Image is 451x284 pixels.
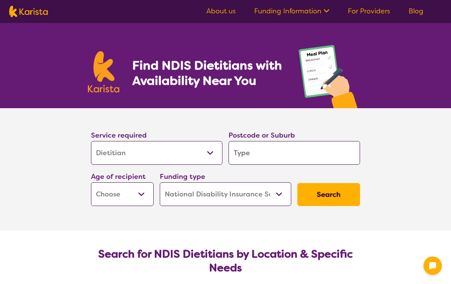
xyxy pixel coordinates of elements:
a: For Providers [348,6,390,16]
button: Search [297,183,360,206]
label: Service required [91,131,147,140]
img: Karista logo [9,6,48,17]
a: Blog [409,6,423,16]
label: Funding type [160,172,205,181]
input: Type [229,141,360,165]
label: Age of recipient [91,172,146,181]
h2: Search for NDIS Dietitians by Location & Specific Needs [97,247,354,275]
a: About us [206,6,236,16]
img: dietitian [296,41,363,108]
a: Funding Information [254,6,329,16]
label: Postcode or Suburb [229,131,295,140]
img: Karista logo [88,51,119,93]
h1: Find NDIS Dietitians with Availability Near You [132,58,283,88]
